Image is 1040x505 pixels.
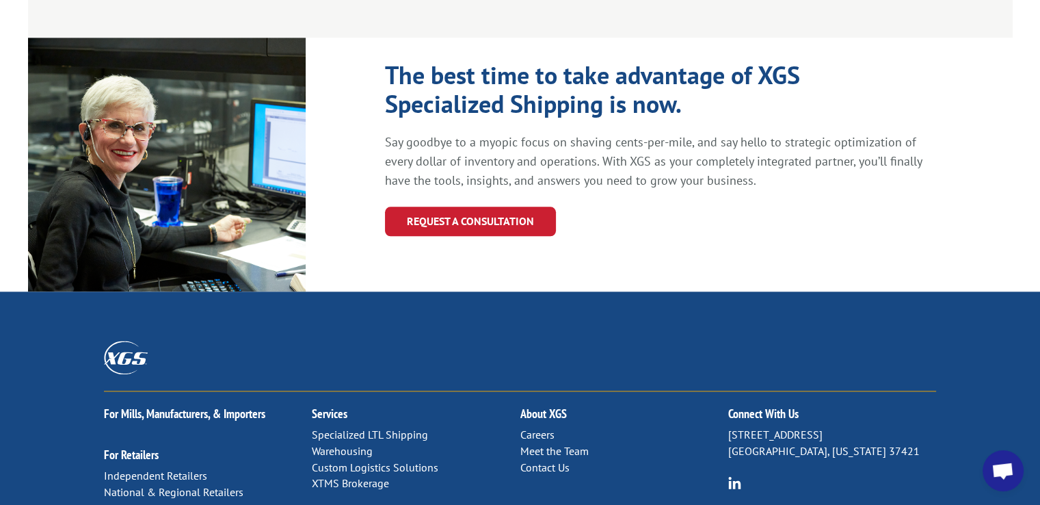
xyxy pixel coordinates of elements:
a: Contact Us [520,461,569,474]
a: About XGS [520,406,566,422]
img: XGS_Expert_Consultant [28,38,306,292]
a: Services [312,406,347,422]
a: Independent Retailers [104,469,207,482]
h2: Connect With Us [728,408,936,427]
a: Careers [520,428,554,441]
a: Meet the Team [520,444,588,458]
img: group-6 [728,476,741,489]
a: For Mills, Manufacturers, & Importers [104,406,265,422]
a: REQUEST A CONSULTATION [385,207,556,236]
img: XGS_Logos_ALL_2024_All_White [104,341,148,374]
h1: The best time to take advantage of XGS Specialized Shipping is now. [385,61,850,125]
a: National & Regional Retailers [104,485,243,499]
p: [STREET_ADDRESS] [GEOGRAPHIC_DATA], [US_STATE] 37421 [728,427,936,460]
a: For Retailers [104,447,159,463]
div: Open chat [983,450,1024,491]
p: Say goodbye to a myopic focus on shaving cents-per-mile, and say hello to strategic optimization ... [385,133,926,190]
a: XTMS Brokerage [312,476,389,490]
a: Warehousing [312,444,373,458]
a: Specialized LTL Shipping [312,428,428,441]
a: Custom Logistics Solutions [312,461,438,474]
